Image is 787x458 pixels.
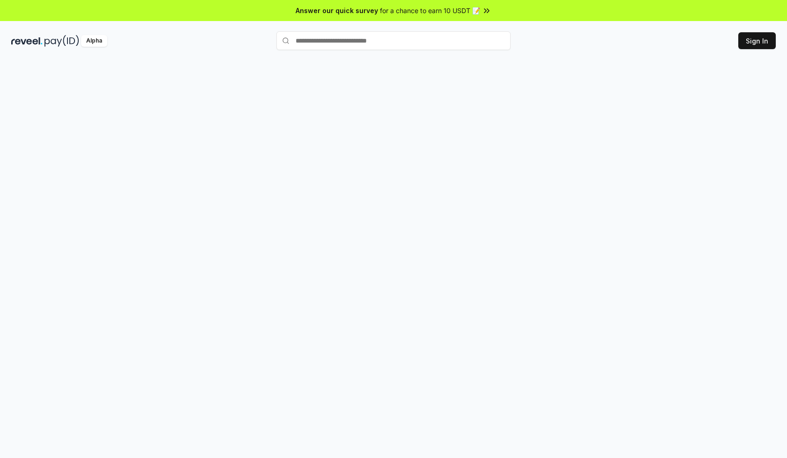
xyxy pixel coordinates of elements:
[738,32,776,49] button: Sign In
[45,35,79,47] img: pay_id
[380,6,480,15] span: for a chance to earn 10 USDT 📝
[81,35,107,47] div: Alpha
[296,6,378,15] span: Answer our quick survey
[11,35,43,47] img: reveel_dark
